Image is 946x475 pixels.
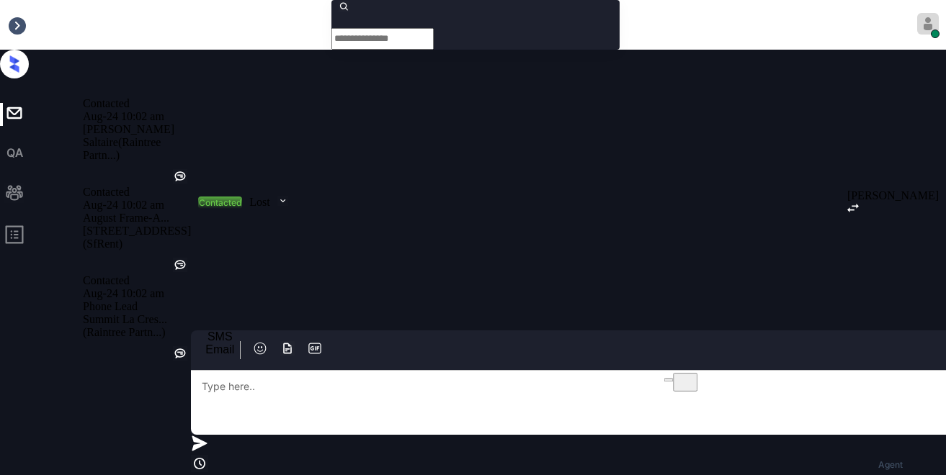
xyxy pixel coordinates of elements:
div: Phone Lead [83,300,191,313]
div: Contacted [83,274,191,287]
div: Contacted [199,197,241,208]
div: Inbox [7,19,34,32]
div: Aug-24 10:02 am [83,199,191,212]
div: Contacted [83,97,191,110]
div: SMS [205,330,234,343]
span: profile [4,225,24,250]
img: Kelsey was silent [173,346,187,361]
div: Kelsey was silent [173,346,187,363]
div: Aug-24 10:02 am [83,287,191,300]
img: icon-zuma [191,455,208,472]
img: Kelsey was silent [173,258,187,272]
div: August Frame-A... [83,212,191,225]
img: icon-zuma [308,341,322,356]
div: [PERSON_NAME] [847,189,939,202]
div: [PERSON_NAME] [83,123,191,136]
img: icon-zuma [253,341,267,356]
div: Summit La Cres... (Raintree Partn...) [83,313,191,339]
img: avatar [917,13,939,35]
img: Kelsey was silent [173,169,187,184]
div: Kelsey was silent [173,258,187,274]
div: Kelsey was silent [173,169,187,186]
img: icon-zuma [191,435,208,452]
div: Saltaire (Raintree Partn...) [83,136,191,162]
div: Contacted [83,186,191,199]
img: icon-zuma [277,194,288,207]
div: Lost [249,196,269,209]
img: icon-zuma [280,341,295,356]
img: icon-zuma [847,204,859,212]
div: Aug-24 10:02 am [83,110,191,123]
div: Email [205,343,234,356]
div: [STREET_ADDRESS] (SfRent) [83,225,191,250]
